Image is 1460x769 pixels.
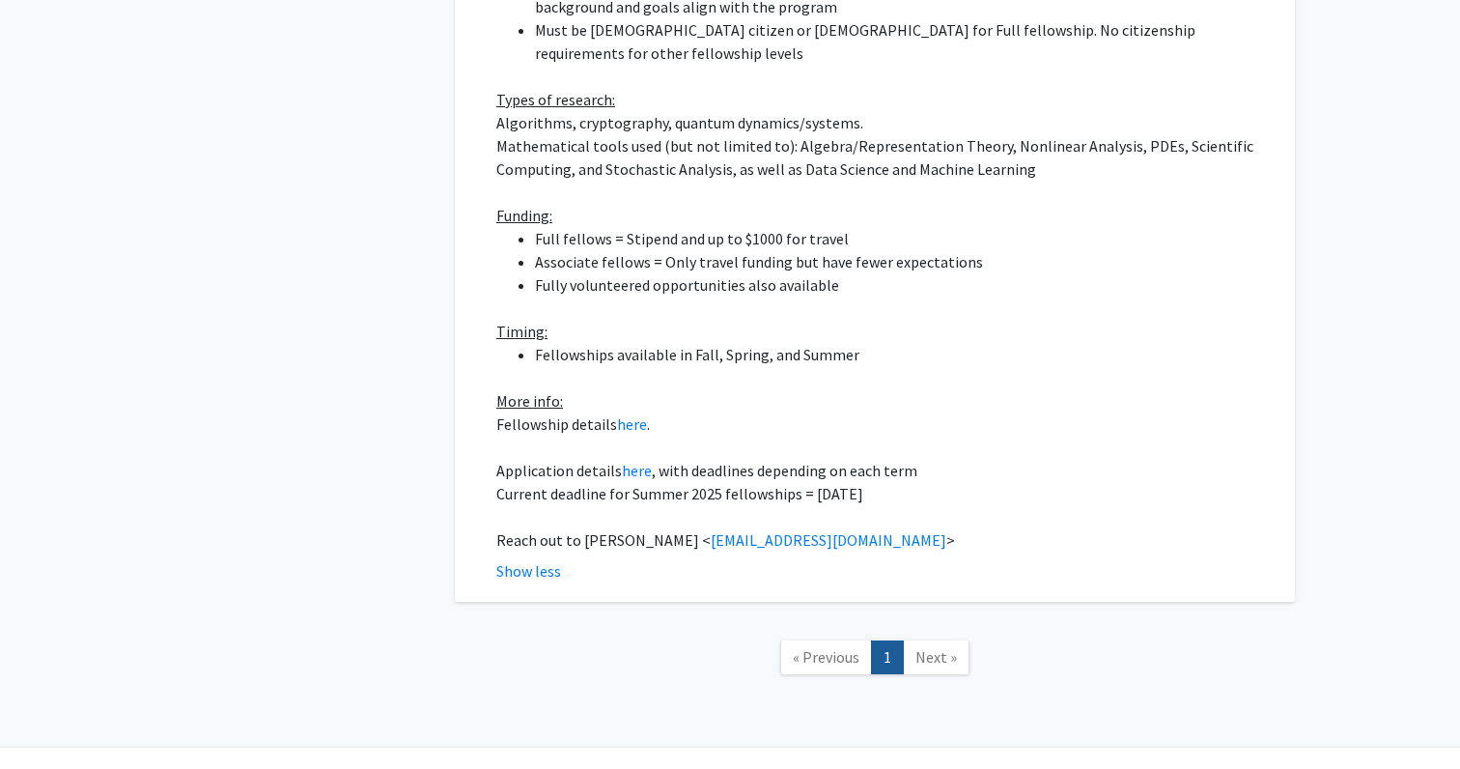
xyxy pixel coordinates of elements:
a: 1 [871,641,904,674]
span: Next » [915,647,957,667]
p: Application details , with deadlines depending on each term [496,459,1268,482]
li: Fellowships available in Fall, Spring, and Summer [535,343,1268,366]
u: Funding: [496,206,552,225]
p: Mathematical tools used (but not limited to): Algebra/Representation Theory, Nonlinear Analysis, ... [496,134,1268,181]
a: Next Page [903,641,969,674]
li: Full fellows = Stipend and up to $1000 for travel [535,227,1268,250]
u: Types of research: [496,90,615,109]
button: Show less [496,559,561,583]
u: More info: [496,391,563,411]
p: Algorithms, cryptography, quantum dynamics/systems. [496,111,1268,134]
a: here [622,461,652,480]
span: « Previous [793,647,859,667]
u: Timing: [496,322,547,341]
iframe: Chat [14,682,82,755]
a: Previous Page [780,641,872,674]
a: [EMAIL_ADDRESS][DOMAIN_NAME] [711,530,946,550]
li: Fully volunteered opportunities also available [535,273,1268,297]
a: here [617,414,647,434]
li: Must be [DEMOGRAPHIC_DATA] citizen or [DEMOGRAPHIC_DATA] for Full fellowship. No citizenship requ... [535,18,1268,65]
nav: Page navigation [455,621,1295,699]
li: Associate fellows = Only travel funding but have fewer expectations [535,250,1268,273]
p: Reach out to [PERSON_NAME] < > [496,528,1268,552]
p: Fellowship details . [496,413,1268,436]
p: Current deadline for Summer 2025 fellowships = [DATE] [496,482,1268,505]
